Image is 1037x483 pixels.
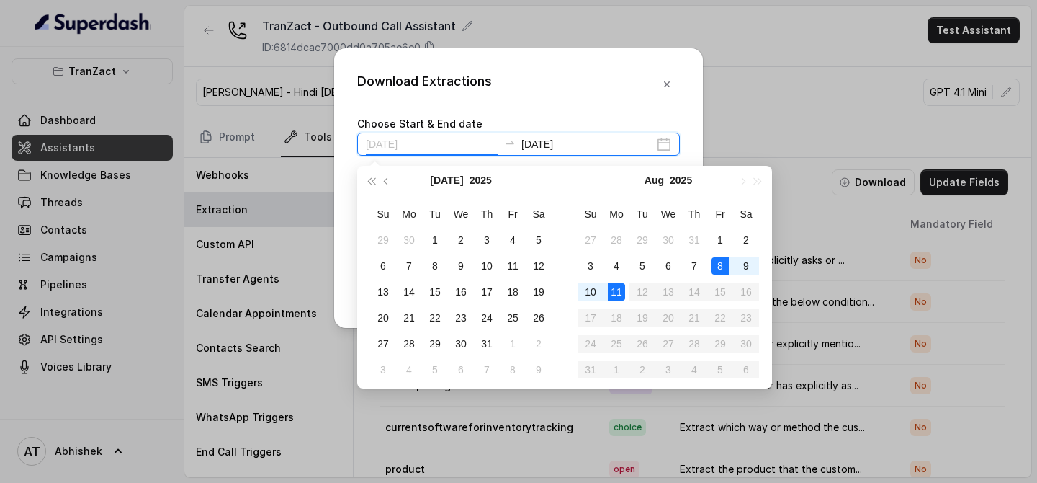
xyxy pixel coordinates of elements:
div: 6 [452,361,470,378]
th: Sa [526,201,552,227]
td: 2025-07-24 [474,305,500,331]
button: 2025 [670,166,692,195]
div: 5 [530,231,547,249]
td: 2025-07-26 [526,305,552,331]
th: Tu [629,201,655,227]
td: 2025-07-25 [500,305,526,331]
div: 31 [478,335,495,353]
div: 20 [374,309,392,327]
div: 16 [452,283,470,301]
div: 10 [478,257,495,275]
td: 2025-08-03 [578,253,603,279]
td: 2025-06-30 [396,227,422,253]
td: 2025-08-09 [526,357,552,383]
td: 2025-07-30 [655,227,681,253]
th: Tu [422,201,448,227]
th: We [448,201,474,227]
div: 28 [400,335,418,353]
div: 22 [426,309,444,327]
div: 8 [504,361,521,378]
span: swap-right [504,137,516,149]
td: 2025-08-05 [422,357,448,383]
label: Choose Start & End date [357,118,482,130]
div: 4 [400,361,418,378]
button: [DATE] [430,166,463,195]
td: 2025-07-12 [526,253,552,279]
div: 5 [634,257,651,275]
th: Fr [500,201,526,227]
div: 29 [374,231,392,249]
input: End date [521,136,654,152]
div: 13 [374,283,392,301]
div: 27 [582,231,599,249]
input: Start date [366,136,498,152]
td: 2025-06-29 [370,227,396,253]
td: 2025-07-28 [603,227,629,253]
div: 8 [711,257,729,275]
th: Mo [396,201,422,227]
td: 2025-07-08 [422,253,448,279]
td: 2025-07-17 [474,279,500,305]
td: 2025-07-31 [474,331,500,357]
td: 2025-07-20 [370,305,396,331]
div: 24 [478,309,495,327]
th: Su [370,201,396,227]
div: 30 [452,335,470,353]
div: 12 [530,257,547,275]
div: 3 [478,231,495,249]
td: 2025-08-02 [526,331,552,357]
div: 2 [737,231,755,249]
div: 28 [608,231,625,249]
td: 2025-07-04 [500,227,526,253]
div: 3 [374,361,392,378]
td: 2025-08-09 [733,253,759,279]
td: 2025-07-09 [448,253,474,279]
div: 29 [634,231,651,249]
td: 2025-07-23 [448,305,474,331]
button: 2025 [470,166,492,195]
td: 2025-07-13 [370,279,396,305]
td: 2025-07-11 [500,253,526,279]
td: 2025-08-08 [707,253,733,279]
td: 2025-08-11 [603,279,629,305]
span: to [504,137,516,149]
div: 14 [400,283,418,301]
td: 2025-08-06 [448,357,474,383]
div: 6 [660,257,677,275]
div: 2 [530,335,547,353]
div: 11 [504,257,521,275]
td: 2025-07-10 [474,253,500,279]
td: 2025-08-01 [500,331,526,357]
th: Th [474,201,500,227]
div: 11 [608,283,625,301]
td: 2025-08-02 [733,227,759,253]
td: 2025-07-16 [448,279,474,305]
div: 9 [737,257,755,275]
div: 4 [504,231,521,249]
div: 3 [582,257,599,275]
div: 15 [426,283,444,301]
div: 10 [582,283,599,301]
button: Aug [645,166,664,195]
div: 17 [478,283,495,301]
td: 2025-07-14 [396,279,422,305]
td: 2025-08-04 [396,357,422,383]
td: 2025-07-29 [629,227,655,253]
div: 1 [426,231,444,249]
td: 2025-07-29 [422,331,448,357]
th: Fr [707,201,733,227]
td: 2025-08-04 [603,253,629,279]
td: 2025-08-06 [655,253,681,279]
td: 2025-07-03 [474,227,500,253]
div: 19 [530,283,547,301]
td: 2025-07-21 [396,305,422,331]
div: Download Extractions [357,71,492,97]
td: 2025-08-07 [474,357,500,383]
td: 2025-07-06 [370,253,396,279]
span: close-circle [657,137,671,151]
div: 30 [400,231,418,249]
th: Su [578,201,603,227]
td: 2025-07-27 [370,331,396,357]
div: 25 [504,309,521,327]
div: 30 [660,231,677,249]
